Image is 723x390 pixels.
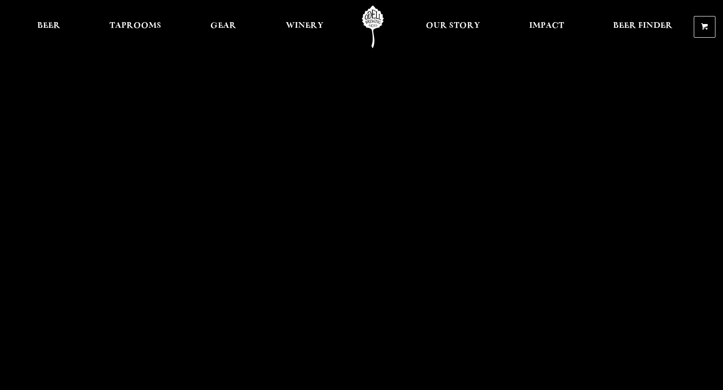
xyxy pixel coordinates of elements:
[204,6,242,48] a: Gear
[529,22,564,30] span: Impact
[280,6,330,48] a: Winery
[286,22,324,30] span: Winery
[426,22,480,30] span: Our Story
[103,6,167,48] a: Taprooms
[210,22,236,30] span: Gear
[355,6,391,48] a: Odell Home
[37,22,60,30] span: Beer
[523,6,570,48] a: Impact
[607,6,679,48] a: Beer Finder
[109,22,161,30] span: Taprooms
[613,22,673,30] span: Beer Finder
[31,6,66,48] a: Beer
[420,6,486,48] a: Our Story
